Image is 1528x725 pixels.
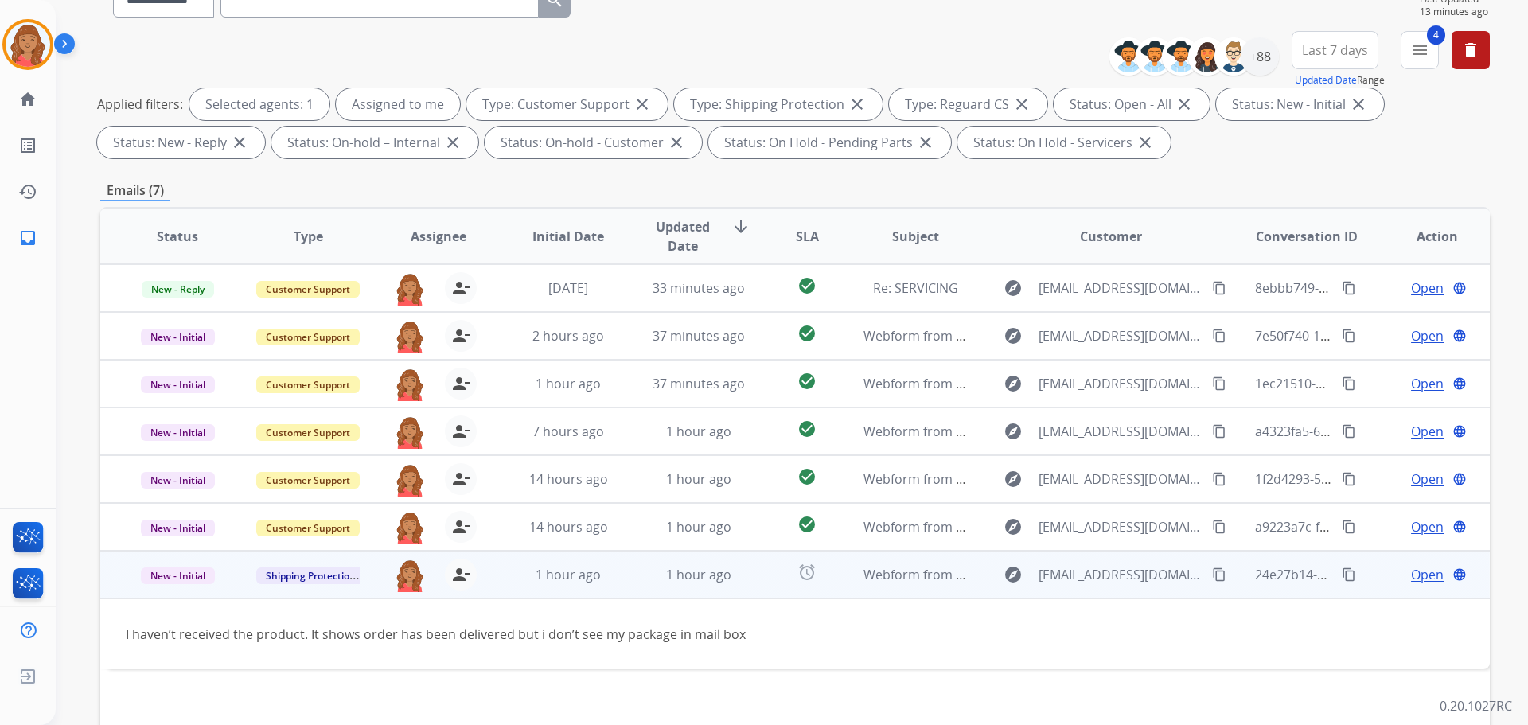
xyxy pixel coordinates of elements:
[957,127,1171,158] div: Status: On Hold - Servicers
[1004,565,1023,584] mat-icon: explore
[797,372,817,391] mat-icon: check_circle
[797,324,817,343] mat-icon: check_circle
[532,227,604,246] span: Initial Date
[394,463,426,497] img: agent-avatar
[1452,424,1467,439] mat-icon: language
[1342,424,1356,439] mat-icon: content_copy
[863,566,1224,583] span: Webform from [EMAIL_ADDRESS][DOMAIN_NAME] on [DATE]
[394,511,426,544] img: agent-avatar
[1255,327,1487,345] span: 7e50f740-1f66-497f-b9ce-96527e5f7476
[189,88,329,120] div: Selected agents: 1
[1039,279,1203,298] span: [EMAIL_ADDRESS][DOMAIN_NAME]
[1295,74,1357,87] button: Updated Date
[797,515,817,534] mat-icon: check_circle
[1411,326,1444,345] span: Open
[873,279,958,297] span: Re: SERVICING
[256,376,360,393] span: Customer Support
[141,472,215,489] span: New - Initial
[674,88,883,120] div: Type: Shipping Protection
[1452,281,1467,295] mat-icon: language
[1054,88,1210,120] div: Status: Open - All
[653,279,745,297] span: 33 minutes ago
[1212,472,1226,486] mat-icon: content_copy
[1004,374,1023,393] mat-icon: explore
[532,423,604,440] span: 7 hours ago
[443,133,462,152] mat-icon: close
[1411,422,1444,441] span: Open
[1359,209,1490,264] th: Action
[892,227,939,246] span: Subject
[863,375,1224,392] span: Webform from [EMAIL_ADDRESS][DOMAIN_NAME] on [DATE]
[536,375,601,392] span: 1 hour ago
[142,281,214,298] span: New - Reply
[1342,376,1356,391] mat-icon: content_copy
[256,567,365,584] span: Shipping Protection
[97,127,265,158] div: Status: New - Reply
[1004,422,1023,441] mat-icon: explore
[1212,424,1226,439] mat-icon: content_copy
[18,90,37,109] mat-icon: home
[653,327,745,345] span: 37 minutes ago
[141,567,215,584] span: New - Initial
[532,327,604,345] span: 2 hours ago
[256,281,360,298] span: Customer Support
[1342,567,1356,582] mat-icon: content_copy
[451,279,470,298] mat-icon: person_remove
[1039,517,1203,536] span: [EMAIL_ADDRESS][DOMAIN_NAME]
[336,88,460,120] div: Assigned to me
[451,422,470,441] mat-icon: person_remove
[848,95,867,114] mat-icon: close
[1295,73,1385,87] span: Range
[394,368,426,401] img: agent-avatar
[1255,279,1503,297] span: 8ebbb749-e409-4533-b530-03065089c37d
[256,329,360,345] span: Customer Support
[466,88,668,120] div: Type: Customer Support
[666,566,731,583] span: 1 hour ago
[1241,37,1279,76] div: +88
[1411,517,1444,536] span: Open
[1411,470,1444,489] span: Open
[271,127,478,158] div: Status: On-hold – Internal
[916,133,935,152] mat-icon: close
[1411,279,1444,298] span: Open
[1461,41,1480,60] mat-icon: delete
[1255,470,1497,488] span: 1f2d4293-5a0d-4cbb-a378-9afc479b93d5
[1342,329,1356,343] mat-icon: content_copy
[1349,95,1368,114] mat-icon: close
[141,329,215,345] span: New - Initial
[97,95,183,114] p: Applied filters:
[1039,374,1203,393] span: [EMAIL_ADDRESS][DOMAIN_NAME]
[548,279,588,297] span: [DATE]
[451,374,470,393] mat-icon: person_remove
[1039,422,1203,441] span: [EMAIL_ADDRESS][DOMAIN_NAME]
[485,127,702,158] div: Status: On-hold - Customer
[1452,567,1467,582] mat-icon: language
[141,520,215,536] span: New - Initial
[1039,326,1203,345] span: [EMAIL_ADDRESS][DOMAIN_NAME]
[1411,374,1444,393] span: Open
[666,518,731,536] span: 1 hour ago
[1420,6,1490,18] span: 13 minutes ago
[633,95,652,114] mat-icon: close
[394,559,426,592] img: agent-avatar
[18,136,37,155] mat-icon: list_alt
[1212,376,1226,391] mat-icon: content_copy
[1256,227,1358,246] span: Conversation ID
[797,276,817,295] mat-icon: check_circle
[451,326,470,345] mat-icon: person_remove
[394,272,426,306] img: agent-avatar
[1216,88,1384,120] div: Status: New - Initial
[1342,281,1356,295] mat-icon: content_copy
[796,227,819,246] span: SLA
[1212,329,1226,343] mat-icon: content_copy
[1136,133,1155,152] mat-icon: close
[647,217,719,255] span: Updated Date
[1452,329,1467,343] mat-icon: language
[708,127,951,158] div: Status: On Hold - Pending Parts
[451,565,470,584] mat-icon: person_remove
[1255,566,1503,583] span: 24e27b14-b0a5-4be9-acc0-110b84b0cb23
[394,415,426,449] img: agent-avatar
[1302,47,1368,53] span: Last 7 days
[1212,281,1226,295] mat-icon: content_copy
[1212,520,1226,534] mat-icon: content_copy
